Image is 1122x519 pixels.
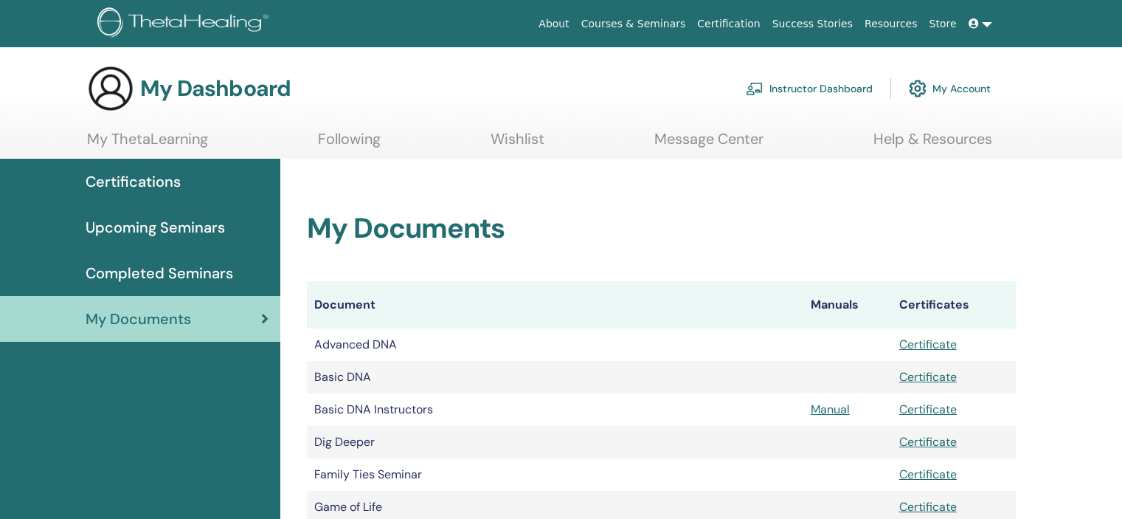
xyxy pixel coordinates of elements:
[86,216,225,238] span: Upcoming Seminars
[892,281,1016,329] th: Certificates
[307,329,803,361] td: Advanced DNA
[307,458,803,491] td: Family Ties Seminar
[746,72,873,105] a: Instructor Dashboard
[899,337,957,352] a: Certificate
[86,308,191,330] span: My Documents
[575,10,692,38] a: Courses & Seminars
[691,10,766,38] a: Certification
[87,130,208,159] a: My ThetaLearning
[307,361,803,393] td: Basic DNA
[924,10,963,38] a: Store
[899,467,957,482] a: Certificate
[87,65,134,112] img: generic-user-icon.jpg
[899,402,957,417] a: Certificate
[533,10,575,38] a: About
[491,130,544,159] a: Wishlist
[873,130,992,159] a: Help & Resources
[307,281,803,329] th: Document
[899,369,957,385] a: Certificate
[909,76,927,101] img: cog.svg
[307,393,803,426] td: Basic DNA Instructors
[811,402,850,417] a: Manual
[899,434,957,450] a: Certificate
[899,499,957,515] a: Certificate
[140,75,291,102] h3: My Dashboard
[307,212,1016,246] h2: My Documents
[307,426,803,458] td: Dig Deeper
[97,7,274,41] img: logo.png
[746,82,763,95] img: chalkboard-teacher.svg
[766,10,859,38] a: Success Stories
[859,10,924,38] a: Resources
[86,171,181,193] span: Certifications
[803,281,892,329] th: Manuals
[909,72,991,105] a: My Account
[86,262,233,284] span: Completed Seminars
[654,130,763,159] a: Message Center
[318,130,381,159] a: Following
